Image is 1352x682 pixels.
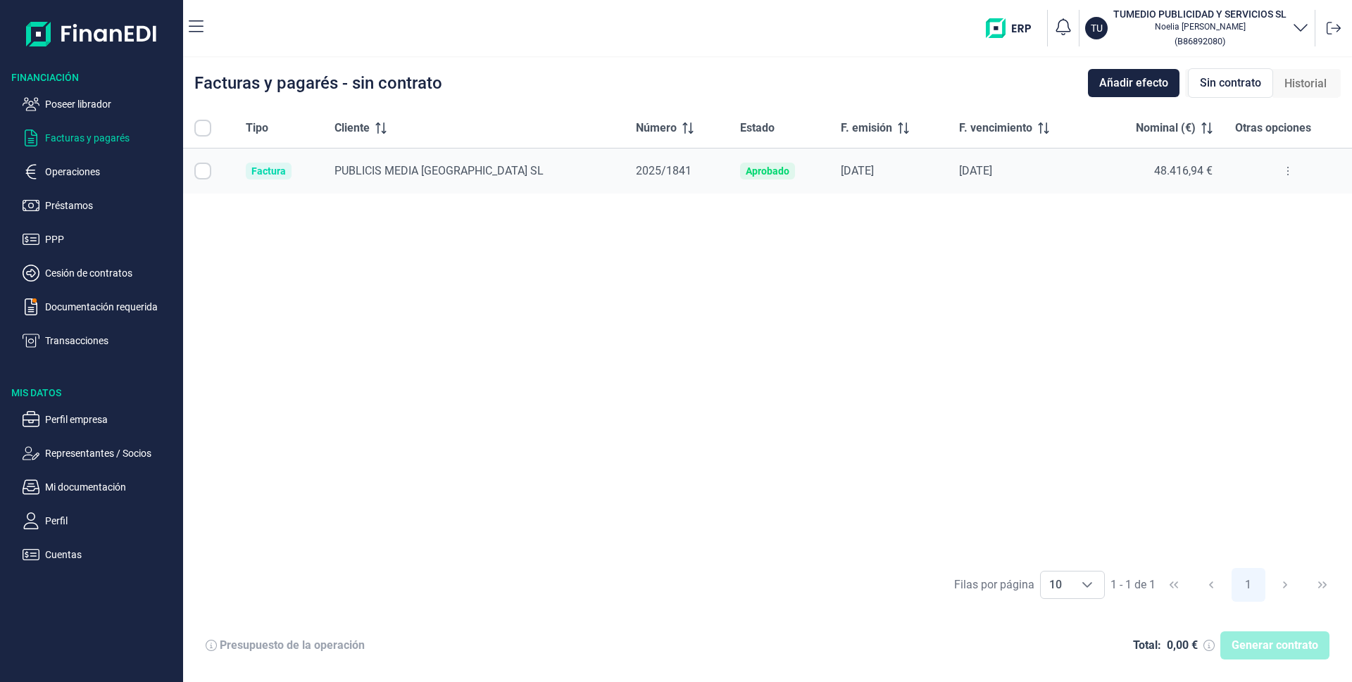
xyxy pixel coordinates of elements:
[45,546,177,563] p: Cuentas
[1194,568,1228,602] button: Previous Page
[1099,75,1168,91] span: Añadir efecto
[45,332,177,349] p: Transacciones
[45,298,177,315] p: Documentación requerida
[746,165,789,177] div: Aprobado
[23,479,177,495] button: Mi documentación
[1136,120,1196,137] span: Nominal (€)
[1091,21,1103,35] p: TU
[1113,21,1287,32] p: Noelia [PERSON_NAME]
[194,163,211,179] div: Row Selected null
[26,11,158,56] img: Logo de aplicación
[45,445,177,462] p: Representantes / Socios
[45,231,177,248] p: PPP
[194,75,442,91] div: Facturas y pagarés - sin contrato
[45,96,177,113] p: Poseer librador
[1306,568,1339,602] button: Last Page
[23,332,177,349] button: Transacciones
[1113,7,1287,21] h3: TUMEDIO PUBLICIDAD Y SERVICIOS SL
[1110,579,1156,591] span: 1 - 1 de 1
[1133,638,1161,652] div: Total:
[1041,572,1070,598] span: 10
[23,130,177,146] button: Facturas y pagarés
[251,165,286,177] div: Factura
[636,164,691,177] span: 2025/1841
[740,120,775,137] span: Estado
[23,512,177,529] button: Perfil
[986,18,1041,38] img: erp
[45,479,177,495] p: Mi documentación
[23,411,177,428] button: Perfil empresa
[1085,7,1309,49] button: TUTUMEDIO PUBLICIDAD Y SERVICIOS SLNoelia [PERSON_NAME](B86892080)
[954,576,1034,593] div: Filas por página
[1235,120,1311,137] span: Otras opciones
[841,120,892,137] span: F. emisión
[1273,70,1338,98] div: Historial
[1268,568,1302,602] button: Next Page
[1167,638,1198,652] div: 0,00 €
[45,197,177,214] p: Préstamos
[23,96,177,113] button: Poseer librador
[45,411,177,428] p: Perfil empresa
[45,512,177,529] p: Perfil
[959,120,1032,137] span: F. vencimiento
[23,445,177,462] button: Representantes / Socios
[841,164,937,178] div: [DATE]
[220,638,365,652] div: Presupuesto de la operación
[23,197,177,214] button: Préstamos
[246,120,268,137] span: Tipo
[45,265,177,282] p: Cesión de contratos
[23,298,177,315] button: Documentación requerida
[1284,75,1327,92] span: Historial
[23,231,177,248] button: PPP
[194,120,211,137] div: All items unselected
[1154,164,1213,177] span: 48.416,94 €
[45,163,177,180] p: Operaciones
[334,120,370,137] span: Cliente
[23,163,177,180] button: Operaciones
[1188,68,1273,98] div: Sin contrato
[334,164,544,177] span: PUBLICIS MEDIA [GEOGRAPHIC_DATA] SL
[1175,36,1225,46] small: Copiar cif
[1088,69,1179,97] button: Añadir efecto
[23,265,177,282] button: Cesión de contratos
[1070,572,1104,598] div: Choose
[1232,568,1265,602] button: Page 1
[959,164,1083,178] div: [DATE]
[1157,568,1191,602] button: First Page
[23,546,177,563] button: Cuentas
[1200,75,1261,91] span: Sin contrato
[636,120,677,137] span: Número
[45,130,177,146] p: Facturas y pagarés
